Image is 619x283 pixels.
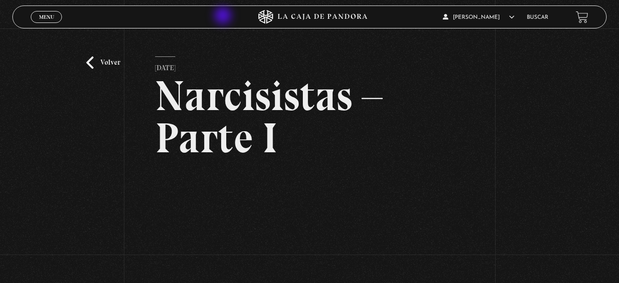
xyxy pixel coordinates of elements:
span: [PERSON_NAME] [443,15,514,20]
a: Buscar [527,15,548,20]
p: [DATE] [155,56,175,75]
a: Volver [86,56,120,69]
span: Cerrar [36,22,57,28]
span: Menu [39,14,54,20]
a: View your shopping cart [576,11,588,23]
h2: Narcisistas – Parte I [155,75,464,159]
